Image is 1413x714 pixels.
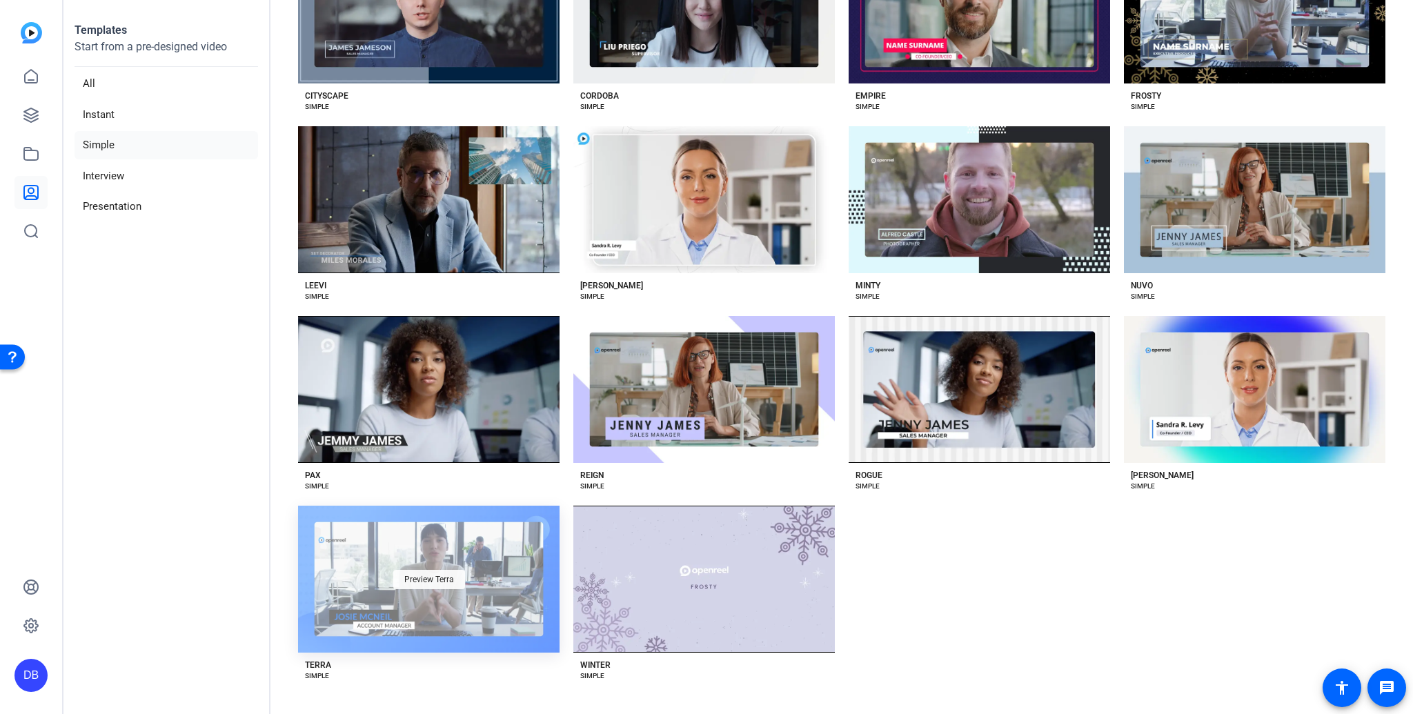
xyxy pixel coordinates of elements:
span: Preview Terra [404,575,454,584]
button: Template image [1124,126,1385,273]
div: SIMPLE [580,671,604,682]
button: Template image [298,316,560,463]
div: SIMPLE [580,291,604,302]
div: SIMPLE [856,291,880,302]
div: SIMPLE [1131,291,1155,302]
div: [PERSON_NAME] [580,280,643,291]
button: Template image [1124,316,1385,463]
li: Instant [75,101,258,129]
div: REIGN [580,470,604,481]
div: EMPIRE [856,90,886,101]
p: Start from a pre-designed video [75,39,258,67]
div: TERRA [305,660,331,671]
button: Template image [849,126,1110,273]
img: blue-gradient.svg [21,22,42,43]
div: SIMPLE [856,101,880,112]
mat-icon: accessibility [1334,680,1350,696]
div: LEEVI [305,280,326,291]
div: DB [14,659,48,692]
div: SIMPLE [580,101,604,112]
div: SIMPLE [580,481,604,492]
button: Template imagePreview Terra [298,506,560,653]
li: Simple [75,131,258,159]
div: CORDOBA [580,90,619,101]
li: Presentation [75,192,258,221]
button: Template image [849,316,1110,463]
div: NUVO [1131,280,1153,291]
div: SIMPLE [305,101,329,112]
button: Template image [573,126,835,273]
div: SIMPLE [305,291,329,302]
button: Template image [573,506,835,653]
div: FROSTY [1131,90,1161,101]
div: SIMPLE [856,481,880,492]
mat-icon: message [1379,680,1395,696]
div: SIMPLE [1131,481,1155,492]
li: Interview [75,162,258,190]
div: [PERSON_NAME] [1131,470,1194,481]
button: Template image [298,126,560,273]
div: SIMPLE [1131,101,1155,112]
button: Template image [573,316,835,463]
div: MINTY [856,280,880,291]
div: SIMPLE [305,671,329,682]
div: WINTER [580,660,611,671]
div: PAX [305,470,321,481]
li: All [75,70,258,98]
strong: Templates [75,23,127,37]
div: CITYSCAPE [305,90,348,101]
div: SIMPLE [305,481,329,492]
div: ROGUE [856,470,882,481]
